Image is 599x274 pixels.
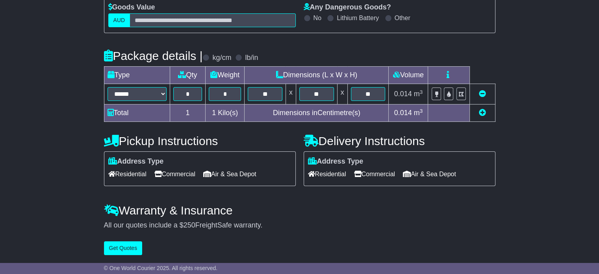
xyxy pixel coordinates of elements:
h4: Warranty & Insurance [104,204,495,217]
span: 1 [212,109,216,117]
label: kg/cm [212,54,231,62]
label: No [313,14,321,22]
button: Get Quotes [104,241,143,255]
span: Residential [308,168,346,180]
label: Lithium Battery [337,14,379,22]
label: AUD [108,13,130,27]
span: Residential [108,168,147,180]
h4: Pickup Instructions [104,134,296,147]
a: Remove this item [479,90,486,98]
td: 1 [170,104,206,122]
h4: Delivery Instructions [304,134,495,147]
span: 0.014 [394,109,412,117]
span: Air & Sea Depot [403,168,456,180]
h4: Package details | [104,49,203,62]
td: Total [104,104,170,122]
label: Any Dangerous Goods? [304,3,391,12]
span: m [414,90,423,98]
span: Air & Sea Depot [203,168,256,180]
label: Address Type [308,157,363,166]
td: Type [104,67,170,84]
td: Weight [206,67,245,84]
td: Volume [389,67,428,84]
span: Commercial [354,168,395,180]
span: 0.014 [394,90,412,98]
td: Dimensions in Centimetre(s) [245,104,389,122]
label: Address Type [108,157,164,166]
td: Kilo(s) [206,104,245,122]
div: All our quotes include a $ FreightSafe warranty. [104,221,495,230]
label: Other [395,14,410,22]
td: Dimensions (L x W x H) [245,67,389,84]
sup: 3 [420,89,423,95]
span: 250 [184,221,195,229]
label: Goods Value [108,3,155,12]
td: x [337,84,347,104]
td: Qty [170,67,206,84]
a: Add new item [479,109,486,117]
span: Commercial [154,168,195,180]
label: lb/in [245,54,258,62]
sup: 3 [420,108,423,114]
span: © One World Courier 2025. All rights reserved. [104,265,218,271]
td: x [286,84,296,104]
span: m [414,109,423,117]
